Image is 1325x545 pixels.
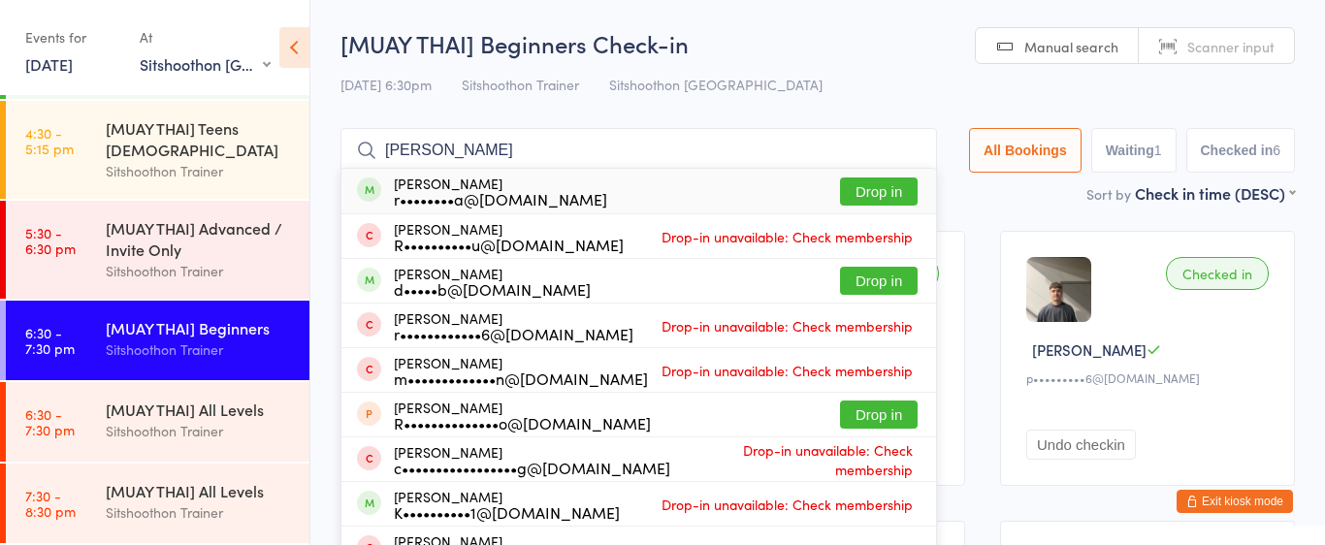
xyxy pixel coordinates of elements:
[106,317,293,338] div: [MUAY THAI] Beginners
[340,75,432,94] span: [DATE] 6:30pm
[106,160,293,182] div: Sitshoothon Trainer
[106,260,293,282] div: Sitshoothon Trainer
[394,370,648,386] div: m•••••••••••••n@[DOMAIN_NAME]
[840,267,918,295] button: Drop in
[1091,128,1177,173] button: Waiting1
[394,221,624,252] div: [PERSON_NAME]
[394,355,648,386] div: [PERSON_NAME]
[106,117,293,160] div: [MUAY THAI] Teens [DEMOGRAPHIC_DATA]
[1026,369,1275,386] div: p•••••••••6@[DOMAIN_NAME]
[140,21,271,53] div: At
[1026,430,1136,460] button: Undo checkin
[1273,143,1280,158] div: 6
[25,488,76,519] time: 7:30 - 8:30 pm
[394,460,670,475] div: c•••••••••••••••••g@[DOMAIN_NAME]
[6,382,309,462] a: 6:30 -7:30 pm[MUAY THAI] All LevelsSitshoothon Trainer
[394,415,651,431] div: R••••••••••••••o@[DOMAIN_NAME]
[394,281,591,297] div: d•••••b@[DOMAIN_NAME]
[394,237,624,252] div: R••••••••••u@[DOMAIN_NAME]
[657,311,918,340] span: Drop-in unavailable: Check membership
[1026,257,1091,322] img: image1747816758.png
[1166,257,1269,290] div: Checked in
[1135,182,1295,204] div: Check in time (DESC)
[394,191,607,207] div: r••••••••a@[DOMAIN_NAME]
[670,435,918,484] span: Drop-in unavailable: Check membership
[106,338,293,361] div: Sitshoothon Trainer
[394,176,607,207] div: [PERSON_NAME]
[609,75,823,94] span: Sitshoothon [GEOGRAPHIC_DATA]
[840,177,918,206] button: Drop in
[394,504,620,520] div: K••••••••••1@[DOMAIN_NAME]
[1032,339,1147,360] span: [PERSON_NAME]
[1186,128,1296,173] button: Checked in6
[6,201,309,299] a: 5:30 -6:30 pm[MUAY THAI] Advanced / Invite OnlySitshoothon Trainer
[657,490,918,519] span: Drop-in unavailable: Check membership
[106,480,293,501] div: [MUAY THAI] All Levels
[6,301,309,380] a: 6:30 -7:30 pm[MUAY THAI] BeginnersSitshoothon Trainer
[462,75,579,94] span: Sitshoothon Trainer
[969,128,1082,173] button: All Bookings
[25,325,75,356] time: 6:30 - 7:30 pm
[25,21,120,53] div: Events for
[340,27,1295,59] h2: [MUAY THAI] Beginners Check-in
[1024,37,1118,56] span: Manual search
[340,128,937,173] input: Search
[394,444,670,475] div: [PERSON_NAME]
[1177,490,1293,513] button: Exit kiosk mode
[1086,184,1131,204] label: Sort by
[394,489,620,520] div: [PERSON_NAME]
[25,406,75,437] time: 6:30 - 7:30 pm
[25,125,74,156] time: 4:30 - 5:15 pm
[106,501,293,524] div: Sitshoothon Trainer
[394,310,633,341] div: [PERSON_NAME]
[25,225,76,256] time: 5:30 - 6:30 pm
[106,399,293,420] div: [MUAY THAI] All Levels
[394,266,591,297] div: [PERSON_NAME]
[140,53,271,75] div: Sitshoothon [GEOGRAPHIC_DATA]
[657,222,918,251] span: Drop-in unavailable: Check membership
[106,217,293,260] div: [MUAY THAI] Advanced / Invite Only
[657,356,918,385] span: Drop-in unavailable: Check membership
[840,401,918,429] button: Drop in
[106,420,293,442] div: Sitshoothon Trainer
[394,400,651,431] div: [PERSON_NAME]
[394,326,633,341] div: r••••••••••••6@[DOMAIN_NAME]
[6,464,309,543] a: 7:30 -8:30 pm[MUAY THAI] All LevelsSitshoothon Trainer
[1187,37,1275,56] span: Scanner input
[6,101,309,199] a: 4:30 -5:15 pm[MUAY THAI] Teens [DEMOGRAPHIC_DATA]Sitshoothon Trainer
[25,53,73,75] a: [DATE]
[1154,143,1162,158] div: 1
